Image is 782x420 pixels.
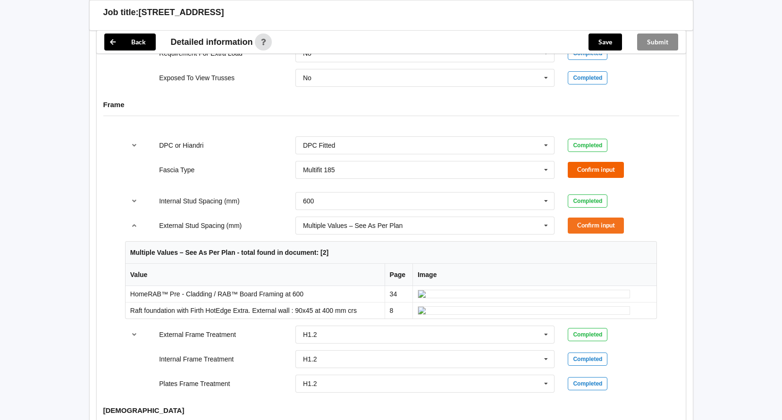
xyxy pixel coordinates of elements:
td: 8 [385,302,412,319]
div: Completed [568,353,607,366]
button: reference-toggle [125,217,143,234]
div: H1.2 [303,331,317,338]
th: Value [126,264,385,286]
td: Raft foundation with Firth HotEdge Extra. External wall : 90x45 at 400 mm crs [126,302,385,319]
h3: [STREET_ADDRESS] [139,7,224,18]
label: Plates Frame Treatment [159,380,230,387]
label: Fascia Type [159,166,194,174]
img: ai_input-page8-ExternalStudSpacing-1-0.jpeg [418,306,630,315]
div: DPC Fitted [303,142,335,149]
label: Requirement For Extra Load [159,50,243,57]
div: Completed [568,71,607,84]
div: Completed [568,139,607,152]
td: 34 [385,286,412,302]
div: No [303,50,311,57]
button: reference-toggle [125,326,143,343]
th: Page [385,264,412,286]
h4: [DEMOGRAPHIC_DATA] [103,406,679,415]
button: reference-toggle [125,193,143,210]
label: DPC or Hiandri [159,142,203,149]
div: Multiple Values – See As Per Plan [303,222,403,229]
span: Detailed information [171,38,253,46]
th: Multiple Values – See As Per Plan - total found in document: [2] [126,242,656,264]
div: 600 [303,198,314,204]
label: Internal Stud Spacing (mm) [159,197,239,205]
label: External Stud Spacing (mm) [159,222,242,229]
td: HomeRAB™ Pre - Cladding / RAB™ Board Framing at 600 [126,286,385,302]
div: Completed [568,194,607,208]
div: H1.2 [303,380,317,387]
th: Image [412,264,656,286]
div: Completed [568,328,607,341]
button: Back [104,34,156,50]
button: reference-toggle [125,137,143,154]
label: Internal Frame Treatment [159,355,234,363]
div: Multifit 185 [303,167,335,173]
label: External Frame Treatment [159,331,236,338]
div: H1.2 [303,356,317,362]
img: ai_input-page34-ExternalStudSpacing-0-0.jpeg [418,290,630,298]
label: Exposed To View Trusses [159,74,235,82]
div: No [303,75,311,81]
button: Confirm input [568,218,624,233]
button: Confirm input [568,162,624,177]
button: Save [589,34,622,50]
h3: Job title: [103,7,139,18]
div: Completed [568,377,607,390]
h4: Frame [103,100,679,109]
